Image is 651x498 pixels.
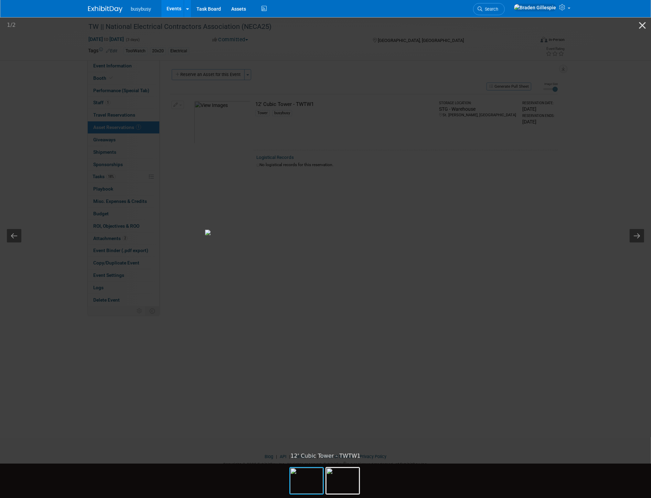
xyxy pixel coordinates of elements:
[205,230,446,235] img: 12' Cubic Tower - TWTW1
[12,22,16,28] span: 2
[7,229,21,242] button: Previous slide
[131,6,151,12] span: busybusy
[88,6,122,13] img: ExhibitDay
[634,17,651,33] button: Close gallery
[473,3,505,15] a: Search
[7,22,10,28] span: 1
[630,229,644,242] button: Next slide
[482,7,498,12] span: Search
[514,4,556,11] img: Braden Gillespie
